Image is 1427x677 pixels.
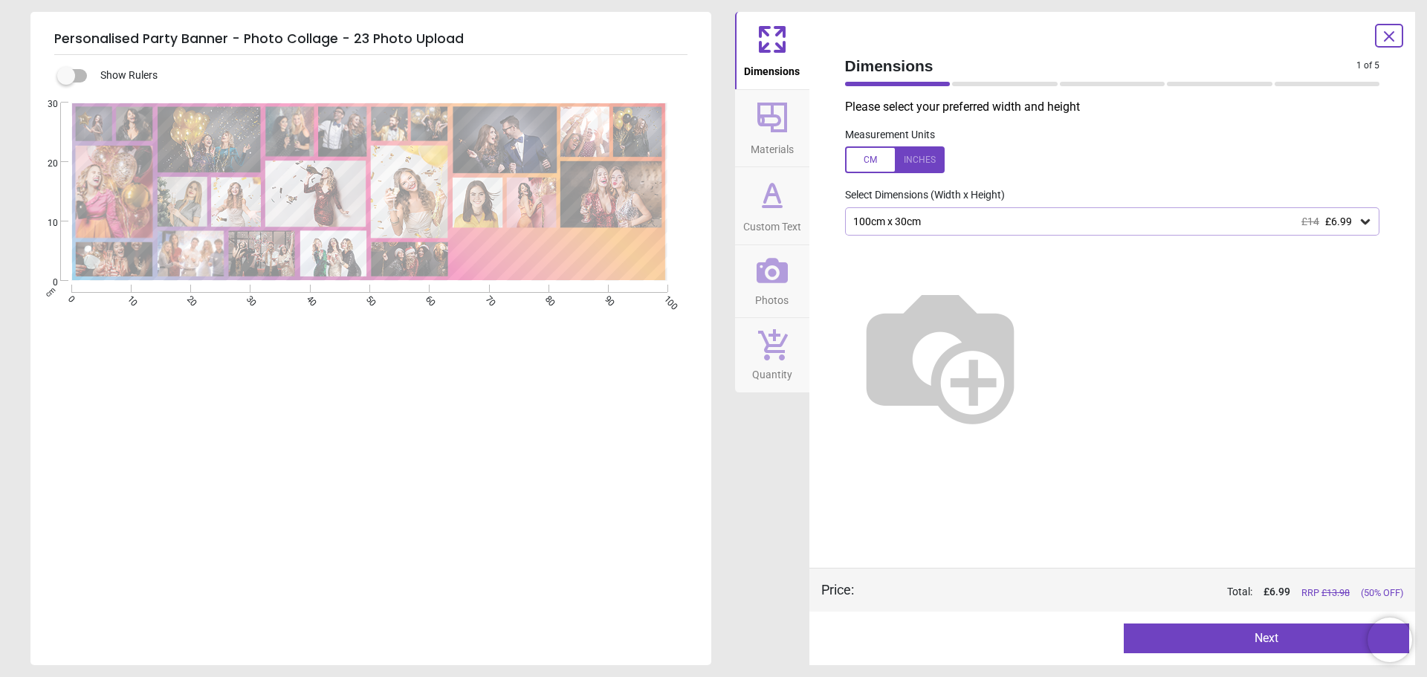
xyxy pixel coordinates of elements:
label: Select Dimensions (Width x Height) [833,188,1005,203]
div: 100cm x 30cm [852,216,1359,228]
button: Custom Text [735,167,809,244]
label: Measurement Units [845,128,935,143]
span: Dimensions [744,57,800,80]
span: 20 [30,158,58,170]
span: £ [1263,585,1290,600]
button: Photos [735,245,809,318]
div: Price : [821,580,854,599]
span: £14 [1301,216,1319,227]
button: Next [1124,623,1409,653]
p: Please select your preferred width and height [845,99,1392,115]
button: Quantity [735,318,809,392]
span: RRP [1301,586,1350,600]
div: Show Rulers [66,67,711,85]
h5: Personalised Party Banner - Photo Collage - 23 Photo Upload [54,24,687,55]
span: Custom Text [743,213,801,235]
span: Dimensions [845,55,1357,77]
img: Helper for size comparison [845,259,1035,450]
span: £ 13.98 [1321,587,1350,598]
button: Materials [735,90,809,167]
div: Total: [876,585,1404,600]
span: (50% OFF) [1361,586,1403,600]
span: 0 [30,276,58,289]
span: 30 [30,98,58,111]
span: £6.99 [1325,216,1352,227]
button: Dimensions [735,12,809,89]
span: 10 [30,217,58,230]
span: Materials [751,135,794,158]
span: 6.99 [1269,586,1290,597]
span: Quantity [752,360,792,383]
span: Photos [755,286,789,308]
span: 1 of 5 [1356,59,1379,72]
iframe: Brevo live chat [1368,618,1412,662]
